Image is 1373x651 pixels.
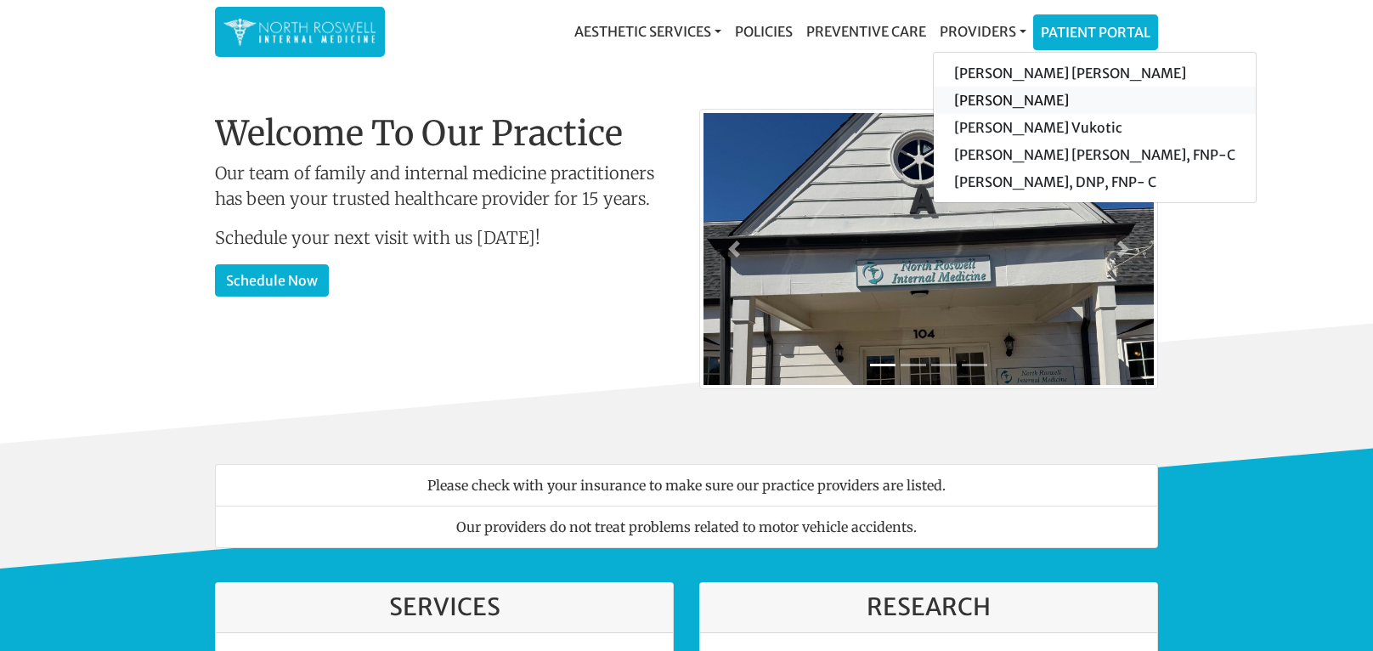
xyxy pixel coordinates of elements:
p: Schedule your next visit with us [DATE]! [215,225,674,251]
a: Policies [728,14,800,48]
h1: Welcome To Our Practice [215,113,674,154]
a: [PERSON_NAME] Vukotic [934,114,1256,141]
li: Please check with your insurance to make sure our practice providers are listed. [215,464,1158,507]
a: Patient Portal [1034,15,1157,49]
li: Our providers do not treat problems related to motor vehicle accidents. [215,506,1158,548]
h3: Research [717,593,1140,622]
a: Preventive Care [800,14,933,48]
a: Schedule Now [215,264,329,297]
a: Providers [933,14,1033,48]
a: Aesthetic Services [568,14,728,48]
h3: Services [233,593,656,622]
a: [PERSON_NAME], DNP, FNP- C [934,168,1256,195]
p: Our team of family and internal medicine practitioners has been your trusted healthcare provider ... [215,161,674,212]
a: [PERSON_NAME] [934,87,1256,114]
a: [PERSON_NAME] [PERSON_NAME], FNP-C [934,141,1256,168]
a: [PERSON_NAME] [PERSON_NAME] [934,59,1256,87]
img: North Roswell Internal Medicine [223,15,376,48]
